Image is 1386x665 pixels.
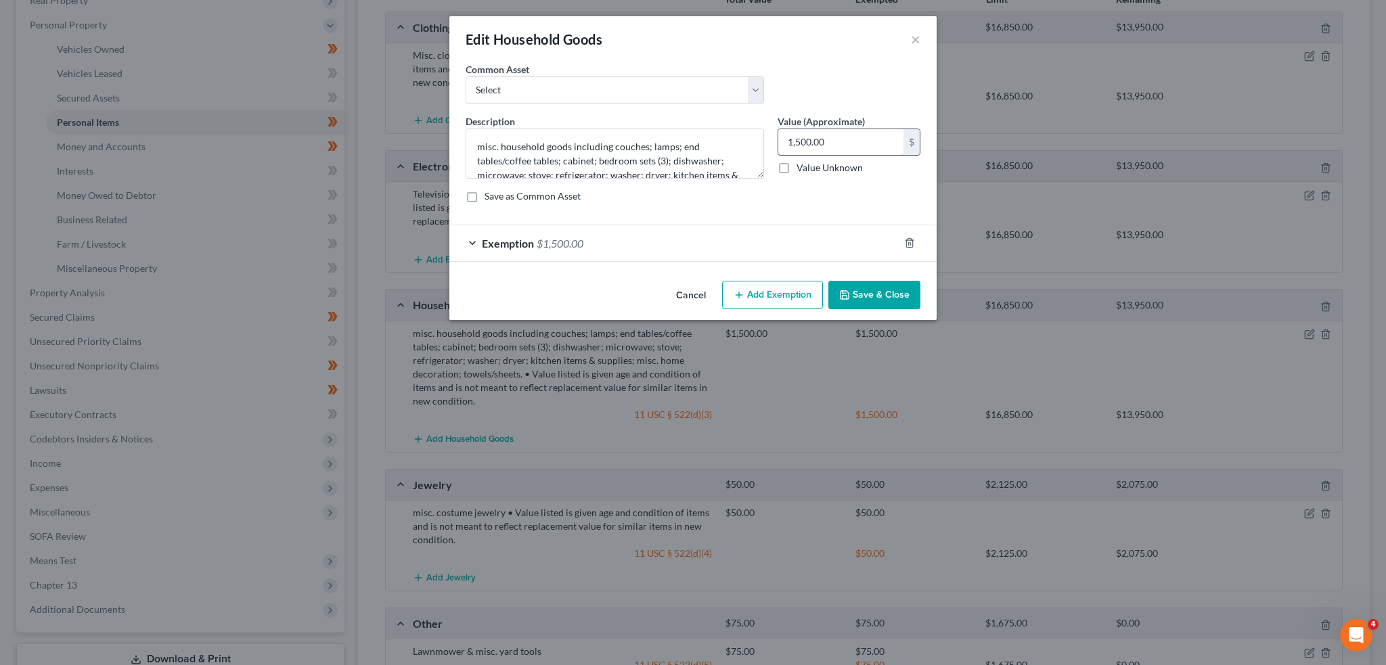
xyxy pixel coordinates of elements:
[722,281,823,309] button: Add Exemption
[466,30,602,49] div: Edit Household Goods
[485,189,581,203] label: Save as Common Asset
[828,281,920,309] button: Save & Close
[1368,619,1379,630] span: 4
[482,237,534,250] span: Exemption
[797,161,863,175] label: Value Unknown
[1340,619,1372,651] iframe: Intercom live chat
[466,62,529,76] label: Common Asset
[665,282,717,309] button: Cancel
[466,116,515,127] span: Description
[778,129,903,155] input: 0.00
[911,31,920,47] button: ×
[903,129,920,155] div: $
[537,237,583,250] span: $1,500.00
[778,114,865,129] label: Value (Approximate)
